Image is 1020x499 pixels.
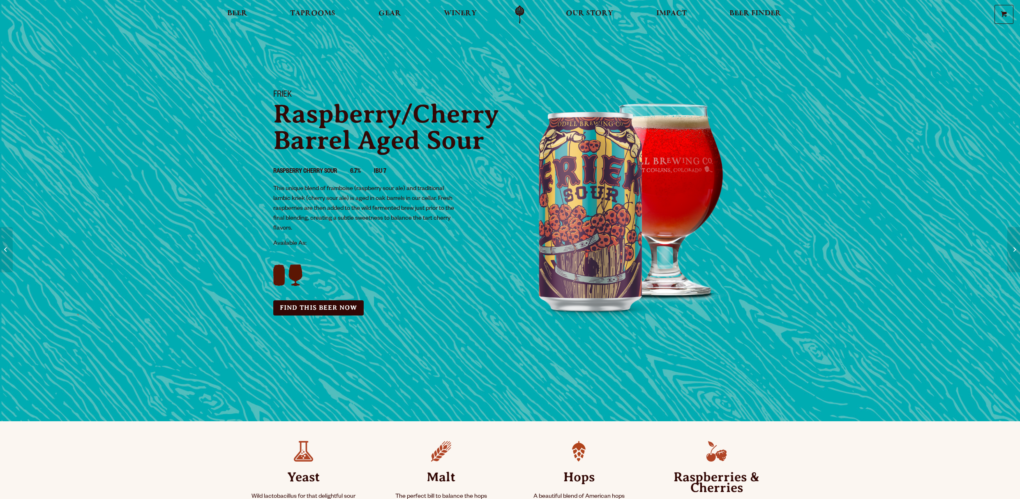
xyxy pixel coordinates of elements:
li: Raspberry Cherry Sour [273,167,350,177]
a: Beer [222,5,253,24]
a: Winery [438,5,482,24]
a: Odell Home [504,5,535,24]
li: IBU 7 [374,167,399,177]
a: Gear [373,5,406,24]
span: Beer [227,10,247,17]
strong: Yeast [245,462,362,492]
a: Our Story [561,5,618,24]
a: Impact [651,5,692,24]
p: Raspberry/Cherry Barrel Aged Sour [273,101,500,153]
span: Beer Finder [729,10,781,17]
span: Winery [444,10,477,17]
strong: Malt [382,462,500,492]
strong: Hops [520,462,638,492]
li: 6.7% [350,167,374,177]
span: Gear [378,10,401,17]
a: Find this Beer Now [273,300,364,316]
p: Available As: [273,239,500,249]
span: Taprooms [290,10,335,17]
a: Beer Finder [724,5,787,24]
h1: Friek [273,90,500,101]
span: This unique blend of framboise (raspberry sour ale) and traditional lambic kriek (cherry sour ale... [273,186,454,232]
a: Taprooms [285,5,341,24]
span: Our Story [566,10,613,17]
span: Impact [656,10,687,17]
